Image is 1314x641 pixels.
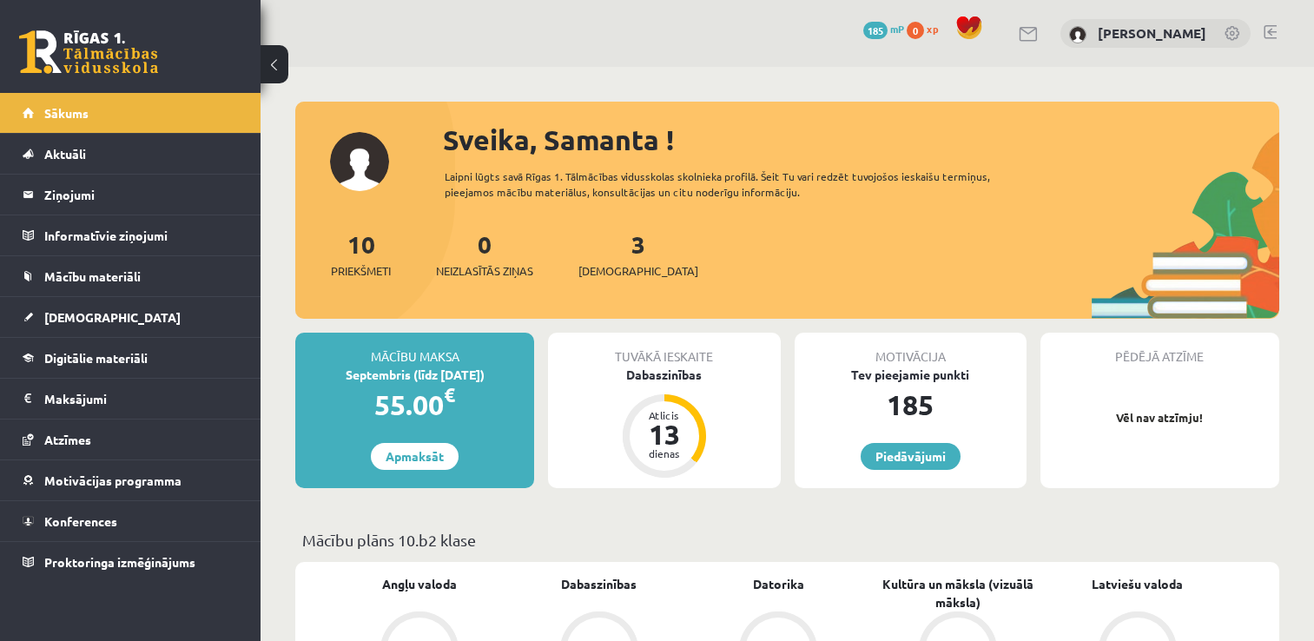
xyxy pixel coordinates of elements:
a: Atzīmes [23,420,239,459]
a: Dabaszinības [561,575,637,593]
span: Priekšmeti [331,262,391,280]
span: Aktuāli [44,146,86,162]
span: xp [927,22,938,36]
p: Vēl nav atzīmju! [1049,409,1271,426]
div: Sveika, Samanta ! [443,119,1279,161]
span: 0 [907,22,924,39]
a: Latviešu valoda [1092,575,1183,593]
div: Atlicis [638,410,690,420]
div: 13 [638,420,690,448]
a: Konferences [23,501,239,541]
legend: Informatīvie ziņojumi [44,215,239,255]
legend: Ziņojumi [44,175,239,215]
a: 0Neizlasītās ziņas [436,228,533,280]
div: Laipni lūgts savā Rīgas 1. Tālmācības vidusskolas skolnieka profilā. Šeit Tu vari redzēt tuvojošo... [445,169,1035,200]
span: mP [890,22,904,36]
div: Mācību maksa [295,333,534,366]
span: Digitālie materiāli [44,350,148,366]
a: Digitālie materiāli [23,338,239,378]
p: Mācību plāns 10.b2 klase [302,528,1272,552]
a: 10Priekšmeti [331,228,391,280]
img: Samanta Niedre [1069,26,1086,43]
a: Angļu valoda [382,575,457,593]
a: Dabaszinības Atlicis 13 dienas [548,366,780,480]
div: Tuvākā ieskaite [548,333,780,366]
span: Neizlasītās ziņas [436,262,533,280]
a: 185 mP [863,22,904,36]
div: Septembris (līdz [DATE]) [295,366,534,384]
span: Proktoringa izmēģinājums [44,554,195,570]
legend: Maksājumi [44,379,239,419]
a: Maksājumi [23,379,239,419]
a: Kultūra un māksla (vizuālā māksla) [868,575,1048,611]
div: Dabaszinības [548,366,780,384]
a: 0 xp [907,22,947,36]
div: Tev pieejamie punkti [795,366,1027,384]
a: Mācību materiāli [23,256,239,296]
a: Sākums [23,93,239,133]
a: [PERSON_NAME] [1098,24,1206,42]
span: Atzīmes [44,432,91,447]
span: Motivācijas programma [44,472,182,488]
span: € [444,382,455,407]
a: Proktoringa izmēģinājums [23,542,239,582]
div: 55.00 [295,384,534,426]
div: Pēdējā atzīme [1040,333,1279,366]
div: 185 [795,384,1027,426]
a: Rīgas 1. Tālmācības vidusskola [19,30,158,74]
span: Sākums [44,105,89,121]
span: [DEMOGRAPHIC_DATA] [578,262,698,280]
a: Aktuāli [23,134,239,174]
div: Motivācija [795,333,1027,366]
span: [DEMOGRAPHIC_DATA] [44,309,181,325]
a: Ziņojumi [23,175,239,215]
span: Konferences [44,513,117,529]
span: Mācību materiāli [44,268,141,284]
a: [DEMOGRAPHIC_DATA] [23,297,239,337]
a: Motivācijas programma [23,460,239,500]
a: Apmaksāt [371,443,459,470]
a: Informatīvie ziņojumi [23,215,239,255]
a: 3[DEMOGRAPHIC_DATA] [578,228,698,280]
a: Piedāvājumi [861,443,961,470]
a: Datorika [753,575,804,593]
div: dienas [638,448,690,459]
span: 185 [863,22,888,39]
